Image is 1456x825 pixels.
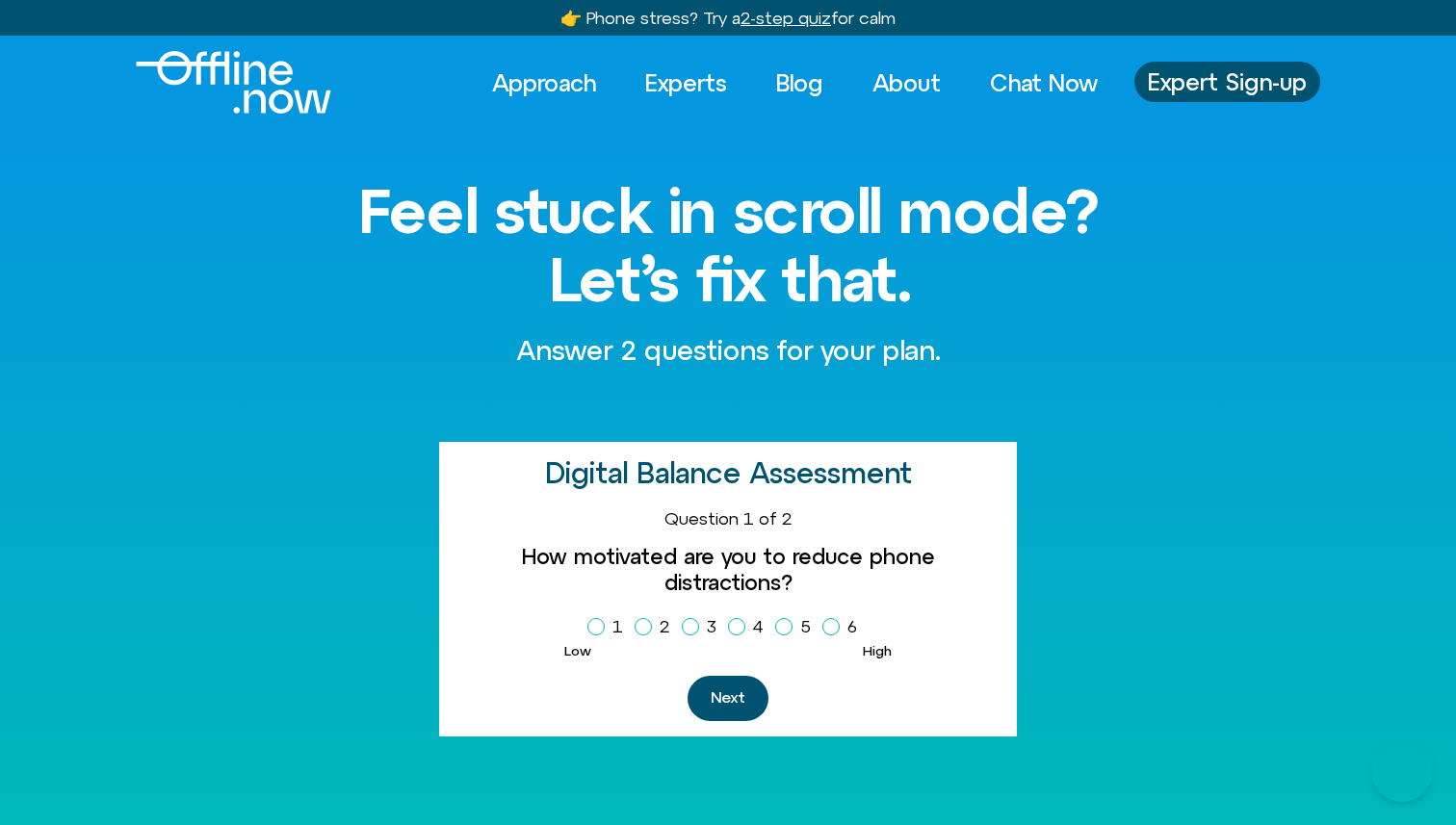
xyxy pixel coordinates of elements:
label: 2 [635,610,678,643]
label: 4 [728,610,771,643]
label: 5 [775,610,819,643]
a: Experts [628,62,744,104]
a: 👉 Phone stress? Try a2-step quizfor calm [560,8,896,28]
h1: Feel stuck in scroll mode? Let’s fix that. [316,177,1140,313]
form: Homepage Sign Up [455,508,1001,721]
label: 3 [682,610,724,643]
span: Expert Sign-up [1148,69,1307,94]
span: High [863,643,892,658]
h2: Digital Balance Assessment [545,457,912,489]
u: 2-step quiz [741,8,831,28]
iframe: Botpress [1371,740,1433,802]
a: Blog [759,62,841,104]
a: Chat Now [973,62,1115,104]
a: Approach [475,62,613,104]
button: Next [688,676,768,721]
nav: Menu [475,62,1115,104]
a: Expert Sign-up [1134,62,1320,102]
div: Question 1 of 2 [455,508,1001,529]
label: 6 [822,610,865,643]
img: offline.now [136,51,331,114]
label: How motivated are you to reduce phone distractions? [455,544,1001,595]
span: Low [564,643,591,658]
p: Answer 2 questions for your plan. [516,332,940,370]
div: Logo [136,51,299,114]
label: 1 [587,610,631,643]
a: About [855,62,958,104]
